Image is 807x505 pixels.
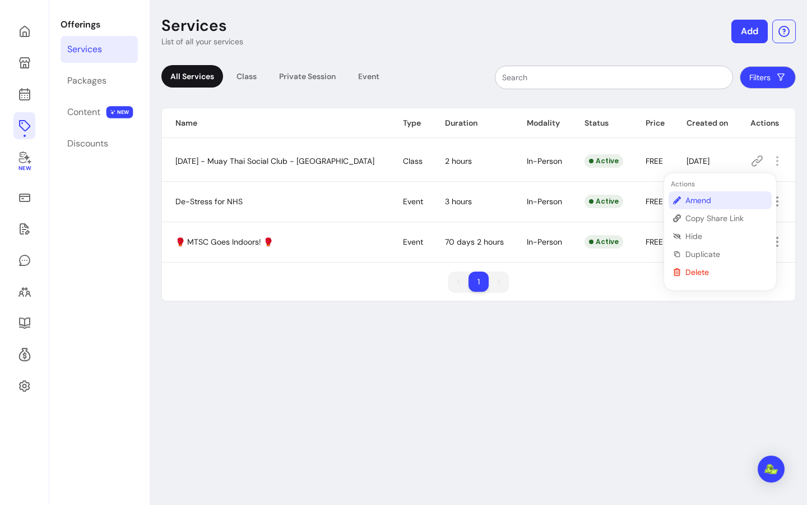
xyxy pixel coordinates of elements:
[349,65,388,88] div: Event
[443,266,514,297] nav: pagination navigation
[687,156,709,166] span: [DATE]
[632,108,673,138] th: Price
[403,196,423,206] span: Event
[685,249,767,260] span: Duplicate
[527,196,562,206] span: In-Person
[228,65,266,88] div: Class
[13,310,35,337] a: Resources
[527,237,562,247] span: In-Person
[13,373,35,400] a: Settings
[13,278,35,305] a: Clients
[175,196,243,206] span: De-Stress for NHS
[13,247,35,274] a: My Messages
[685,267,767,278] span: Delete
[685,195,767,206] span: Amend
[161,65,223,88] div: All Services
[61,36,138,63] a: Services
[67,43,102,56] div: Services
[731,20,768,43] button: Add
[445,196,472,206] span: 3 hours
[13,49,35,76] a: My Page
[175,237,273,247] span: 🥊 MTSC Goes Indoors! 🥊
[389,108,432,138] th: Type
[13,18,35,45] a: Home
[13,184,35,211] a: Sales
[646,237,663,247] span: FREE
[585,195,623,208] div: Active
[13,215,35,242] a: Waivers
[685,213,767,224] span: Copy Share Link
[161,36,243,47] p: List of all your services
[758,456,785,483] div: Open Intercom Messenger
[585,235,623,249] div: Active
[61,18,138,31] p: Offerings
[61,99,138,126] a: Content
[161,16,227,36] p: Services
[445,156,472,166] span: 2 hours
[513,108,571,138] th: Modality
[585,154,623,168] div: Active
[67,74,106,88] div: Packages
[61,130,138,157] a: Discounts
[527,156,562,166] span: In-Person
[445,237,504,247] span: 70 days 2 hours
[432,108,513,138] th: Duration
[646,156,663,166] span: FREE
[13,81,35,108] a: Calendar
[67,105,100,119] div: Content
[13,341,35,368] a: Refer & Earn
[403,237,423,247] span: Event
[571,108,632,138] th: Status
[737,108,795,138] th: Actions
[18,165,30,172] span: New
[67,137,108,150] div: Discounts
[685,231,767,242] span: Hide
[502,72,726,83] input: Search
[270,65,345,88] div: Private Session
[673,108,737,138] th: Created on
[13,144,35,180] a: My Co-Founder
[61,67,138,94] a: Packages
[469,272,489,292] li: pagination item 1 active
[669,180,695,189] span: Actions
[646,196,663,206] span: FREE
[175,156,374,166] span: [DATE] - Muay Thai Social Club - [GEOGRAPHIC_DATA]
[403,156,423,166] span: Class
[740,66,796,89] button: Filters
[106,106,133,118] span: NEW
[13,112,35,139] a: Offerings
[162,108,389,138] th: Name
